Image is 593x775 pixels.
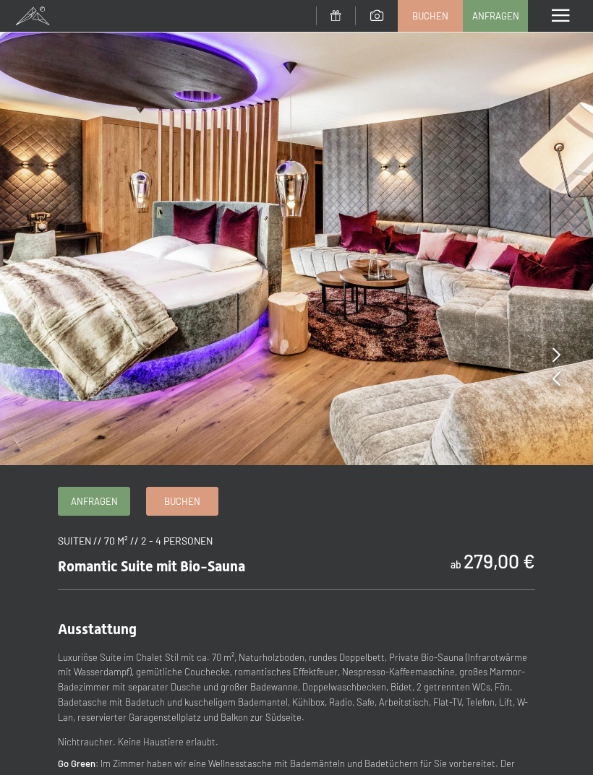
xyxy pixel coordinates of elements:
p: Nichtraucher. Keine Haustiere erlaubt. [58,735,535,750]
b: 279,00 € [464,549,535,572]
span: Buchen [164,495,200,508]
span: Suiten // 70 m² // 2 - 4 Personen [58,534,213,547]
a: Anfragen [464,1,527,31]
span: Anfragen [71,495,118,508]
span: Romantic Suite mit Bio-Sauna [58,558,245,575]
span: ab [451,558,461,571]
p: Luxuriöse Suite im Chalet Stil mit ca. 70 m², Naturholzboden, rundes Doppelbett, Private Bio-Saun... [58,650,535,725]
a: Anfragen [59,488,129,515]
span: Anfragen [472,9,519,22]
span: Ausstattung [58,620,137,638]
strong: Go Green [58,758,95,769]
a: Buchen [147,488,218,515]
a: Buchen [398,1,462,31]
span: Buchen [412,9,448,22]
